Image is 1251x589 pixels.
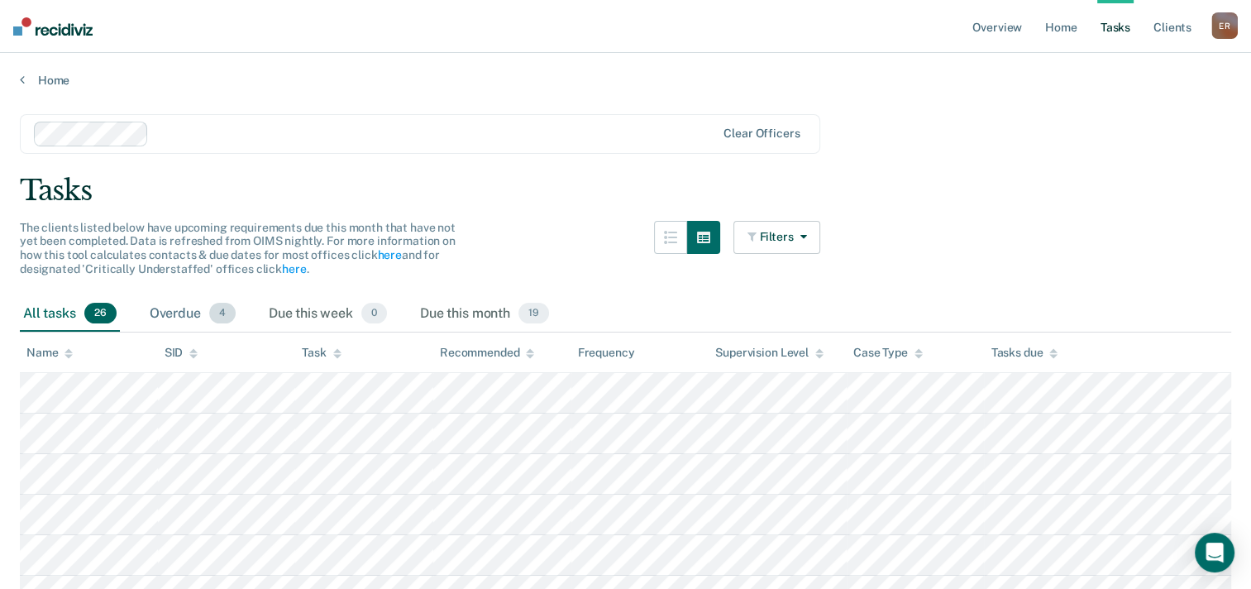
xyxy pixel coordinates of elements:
[20,174,1231,208] div: Tasks
[146,296,239,333] div: Overdue4
[853,346,923,360] div: Case Type
[723,127,800,141] div: Clear officers
[1211,12,1238,39] button: ER
[361,303,387,324] span: 0
[282,262,306,275] a: here
[518,303,549,324] span: 19
[715,346,824,360] div: Supervision Level
[377,248,401,261] a: here
[13,17,93,36] img: Recidiviz
[84,303,117,324] span: 26
[1211,12,1238,39] div: E R
[991,346,1058,360] div: Tasks due
[20,296,120,333] div: All tasks26
[165,346,198,360] div: SID
[578,346,635,360] div: Frequency
[20,73,1231,88] a: Home
[1195,533,1234,572] div: Open Intercom Messenger
[26,346,73,360] div: Name
[440,346,534,360] div: Recommended
[733,221,821,254] button: Filters
[265,296,390,333] div: Due this week0
[302,346,341,360] div: Task
[417,296,552,333] div: Due this month19
[209,303,236,324] span: 4
[20,221,456,275] span: The clients listed below have upcoming requirements due this month that have not yet been complet...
